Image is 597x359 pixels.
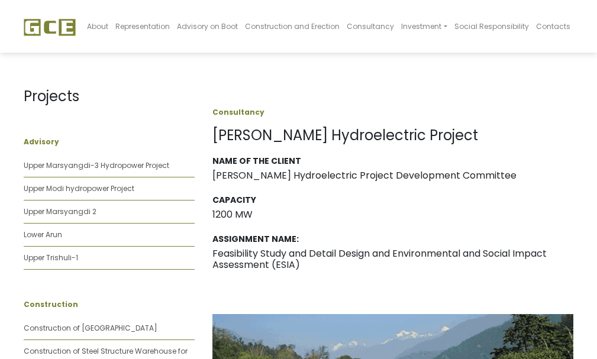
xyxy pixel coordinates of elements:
p: Consultancy [212,107,573,118]
a: Advisory on Boot [173,4,241,49]
a: Contacts [533,4,574,49]
h3: Feasibility Study and Detail Design and Environmental and Social Impact Assessment (ESIA) [212,248,573,270]
a: Construction of [GEOGRAPHIC_DATA] [24,323,157,333]
img: GCE Group [24,18,76,36]
span: Advisory on Boot [177,21,238,31]
h3: Name of the Client [212,156,573,166]
span: Consultancy [347,21,394,31]
a: Consultancy [343,4,398,49]
span: About [87,21,108,31]
p: Advisory [24,137,195,147]
a: Upper Marsyangdi 2 [24,206,96,216]
a: Representation [112,4,173,49]
a: Construction and Erection [241,4,343,49]
p: Construction [24,299,195,310]
h1: [PERSON_NAME] Hydroelectric Project [212,127,573,144]
a: About [83,4,112,49]
span: Contacts [536,21,570,31]
h3: Capacity [212,195,573,205]
a: Upper Marsyangdi-3 Hydropower Project [24,160,169,170]
span: Construction and Erection [245,21,340,31]
h3: [PERSON_NAME] Hydroelectric Project Development Committee [212,170,573,181]
a: Investment [398,4,450,49]
a: Social Responsibility [451,4,533,49]
h3: 1200 MW [212,209,573,220]
span: Investment [401,21,441,31]
span: Representation [115,21,170,31]
p: Projects [24,86,195,107]
span: Social Responsibility [454,21,529,31]
h3: Assignment Name: [212,234,573,244]
a: Upper Trishuli-1 [24,253,78,263]
a: Upper Modi hydropower Project [24,183,134,193]
a: Lower Arun [24,229,62,240]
